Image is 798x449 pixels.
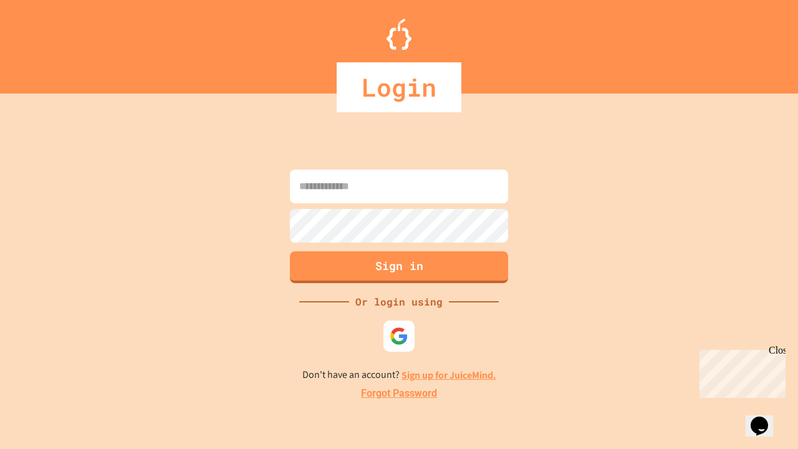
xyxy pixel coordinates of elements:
iframe: chat widget [746,399,786,437]
a: Sign up for JuiceMind. [401,369,496,382]
div: Login [337,62,461,112]
img: Logo.svg [387,19,411,50]
a: Forgot Password [361,386,437,401]
button: Sign in [290,251,508,283]
img: google-icon.svg [390,327,408,345]
p: Don't have an account? [302,367,496,383]
div: Chat with us now!Close [5,5,86,79]
iframe: chat widget [695,345,786,398]
div: Or login using [349,294,449,309]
